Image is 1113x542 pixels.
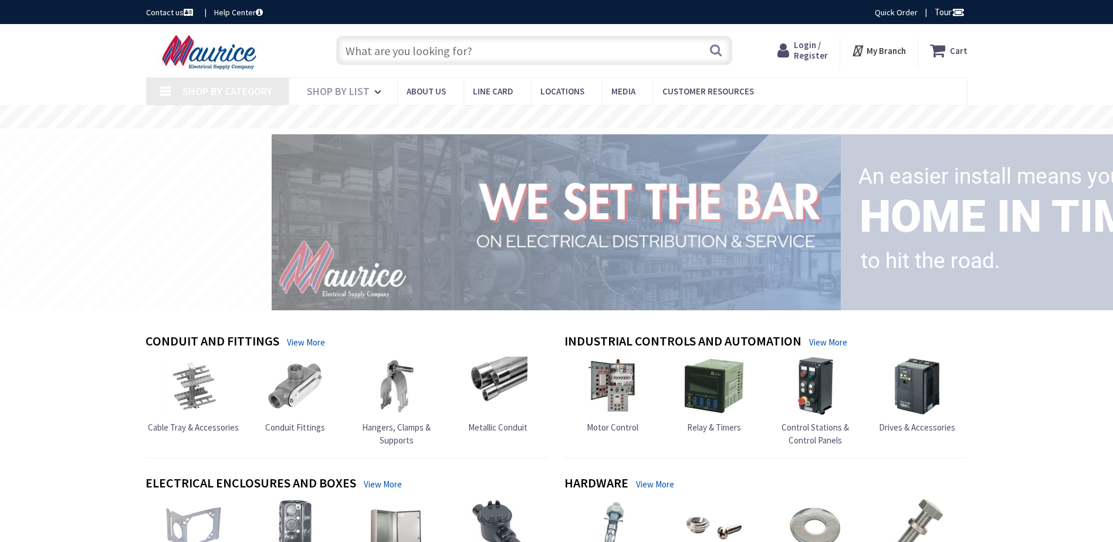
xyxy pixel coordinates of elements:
[687,422,741,433] span: Relay & Timers
[564,334,801,351] h4: Industrial Controls and Automation
[685,357,743,433] a: Relay & Timers Relay & Timers
[450,111,665,124] rs-layer: Free Same Day Pickup at 15 Locations
[362,422,431,445] span: Hangers, Clamps & Supports
[794,39,828,61] span: Login / Register
[875,6,918,18] a: Quick Order
[767,357,864,446] a: Control Stations & Control Panels Control Stations & Control Panels
[336,36,732,65] input: What are you looking for?
[861,240,1000,282] rs-layer: to hit the road.
[930,40,967,61] a: Cart
[611,86,635,97] span: Media
[182,84,272,98] span: Shop By Category
[146,476,356,493] h4: Electrical Enclosures and Boxes
[265,357,325,433] a: Conduit Fittings Conduit Fittings
[469,357,527,415] img: Metallic Conduit
[407,86,446,97] span: About us
[146,34,276,70] img: Maurice Electrical Supply Company
[879,357,955,433] a: Drives & Accessories Drives & Accessories
[851,40,906,61] div: My Branch
[287,336,325,348] a: View More
[950,40,967,61] strong: Cart
[265,422,325,433] span: Conduit Fittings
[540,86,584,97] span: Locations
[587,422,638,433] span: Motor Control
[662,86,754,97] span: Customer Resources
[786,357,845,415] img: Control Stations & Control Panels
[867,45,906,56] strong: My Branch
[468,422,527,433] span: Metallic Conduit
[164,357,223,415] img: Cable Tray & Accessories
[266,357,324,415] img: Conduit Fittings
[468,357,527,433] a: Metallic Conduit Metallic Conduit
[146,334,279,351] h4: Conduit and Fittings
[349,357,445,446] a: Hangers, Clamps & Supports Hangers, Clamps & Supports
[473,86,513,97] span: Line Card
[148,357,239,433] a: Cable Tray & Accessories Cable Tray & Accessories
[935,6,965,18] span: Tour
[685,357,743,415] img: Relay & Timers
[564,476,628,493] h4: Hardware
[809,336,847,348] a: View More
[782,422,849,445] span: Control Stations & Control Panels
[583,357,642,415] img: Motor Control
[367,357,426,415] img: Hangers, Clamps & Supports
[583,357,642,433] a: Motor Control Motor Control
[879,422,955,433] span: Drives & Accessories
[148,422,239,433] span: Cable Tray & Accessories
[364,478,402,490] a: View More
[146,6,195,18] a: Contact us
[307,84,370,98] span: Shop By List
[888,357,946,415] img: Drives & Accessories
[214,6,263,18] a: Help Center
[636,478,674,490] a: View More
[258,131,845,313] img: 1_1.png
[777,40,828,61] a: Login / Register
